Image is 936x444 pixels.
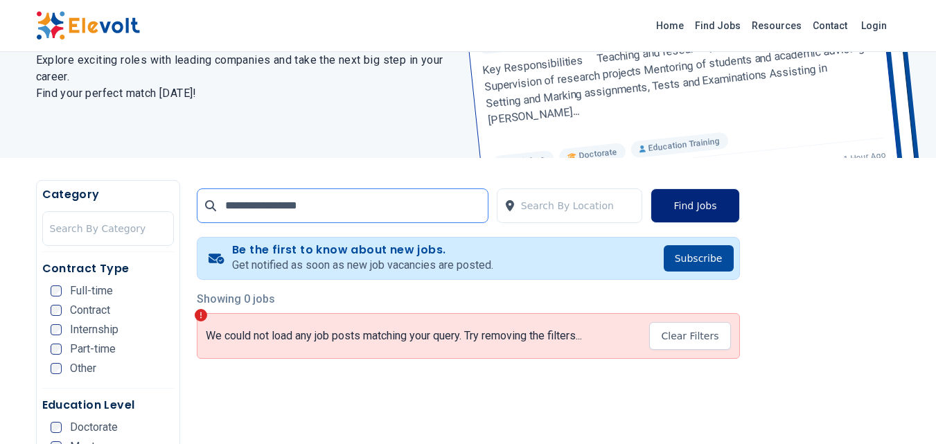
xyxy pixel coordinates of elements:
[51,285,62,296] input: Full-time
[36,11,140,40] img: Elevolt
[197,291,740,308] p: Showing 0 jobs
[42,186,174,203] h5: Category
[746,15,807,37] a: Resources
[206,329,582,343] p: We could not load any job posts matching your query. Try removing the filters...
[807,15,853,37] a: Contact
[36,52,452,102] h2: Explore exciting roles with leading companies and take the next big step in your career. Find you...
[651,15,689,37] a: Home
[649,322,730,350] button: Clear Filters
[232,257,493,274] p: Get notified as soon as new job vacancies are posted.
[42,397,174,414] h5: Education Level
[232,243,493,257] h4: Be the first to know about new jobs.
[70,285,113,296] span: Full-time
[867,378,936,444] iframe: Chat Widget
[689,15,746,37] a: Find Jobs
[42,260,174,277] h5: Contract Type
[70,344,116,355] span: Part-time
[853,12,895,39] a: Login
[651,188,739,223] button: Find Jobs
[70,324,118,335] span: Internship
[51,344,62,355] input: Part-time
[70,363,96,374] span: Other
[70,422,118,433] span: Doctorate
[51,305,62,316] input: Contract
[51,324,62,335] input: Internship
[664,245,734,272] button: Subscribe
[51,363,62,374] input: Other
[70,305,110,316] span: Contract
[51,422,62,433] input: Doctorate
